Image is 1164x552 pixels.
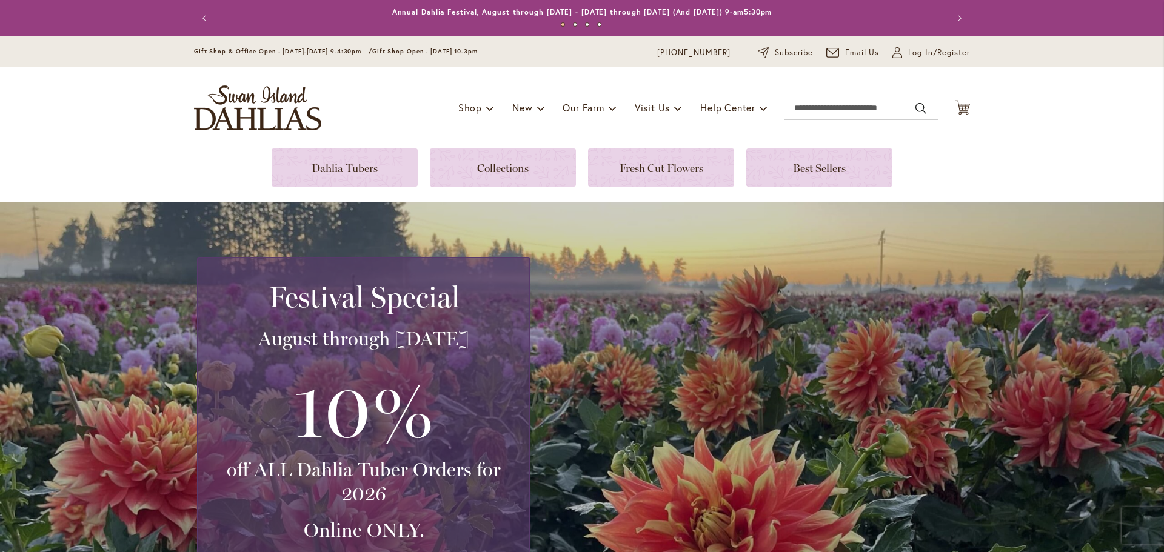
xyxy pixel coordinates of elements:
[573,22,577,27] button: 2 of 4
[585,22,589,27] button: 3 of 4
[213,518,515,542] h3: Online ONLY.
[563,101,604,114] span: Our Farm
[372,47,478,55] span: Gift Shop Open - [DATE] 10-3pm
[635,101,670,114] span: Visit Us
[194,6,218,30] button: Previous
[194,85,321,130] a: store logo
[213,280,515,314] h2: Festival Special
[213,457,515,506] h3: off ALL Dahlia Tuber Orders for 2026
[845,47,880,59] span: Email Us
[892,47,970,59] a: Log In/Register
[512,101,532,114] span: New
[826,47,880,59] a: Email Us
[561,22,565,27] button: 1 of 4
[758,47,813,59] a: Subscribe
[597,22,601,27] button: 4 of 4
[775,47,813,59] span: Subscribe
[458,101,482,114] span: Shop
[392,7,772,16] a: Annual Dahlia Festival, August through [DATE] - [DATE] through [DATE] (And [DATE]) 9-am5:30pm
[908,47,970,59] span: Log In/Register
[657,47,731,59] a: [PHONE_NUMBER]
[700,101,755,114] span: Help Center
[946,6,970,30] button: Next
[213,363,515,457] h3: 10%
[194,47,372,55] span: Gift Shop & Office Open - [DATE]-[DATE] 9-4:30pm /
[213,327,515,351] h3: August through [DATE]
